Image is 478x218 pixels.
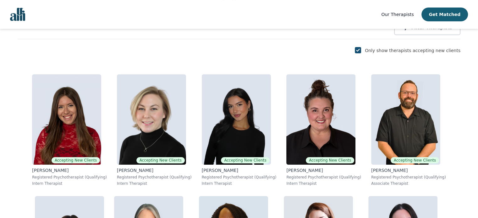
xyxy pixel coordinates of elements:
span: Our Therapists [381,12,414,17]
p: Intern Therapist [286,181,361,186]
p: [PERSON_NAME] [286,167,361,173]
p: Registered Psychotherapist (Qualifying) [117,175,192,180]
label: Only show therapists accepting new clients [365,48,460,53]
img: alli logo [10,8,25,21]
button: Get Matched [421,8,468,21]
img: Alyssa_Tweedie [202,74,271,165]
img: Jocelyn_Crawford [117,74,186,165]
a: Alyssa_TweedieAccepting New Clients[PERSON_NAME]Registered Psychotherapist (Qualifying)Intern The... [197,69,282,191]
p: Intern Therapist [32,181,107,186]
span: Accepting New Clients [52,157,100,163]
span: Accepting New Clients [306,157,354,163]
p: Registered Psychotherapist (Qualifying) [286,175,361,180]
a: Josh_CadieuxAccepting New Clients[PERSON_NAME]Registered Psychotherapist (Qualifying)Associate Th... [366,69,451,191]
img: Janelle_Rushton [286,74,355,165]
a: Janelle_RushtonAccepting New Clients[PERSON_NAME]Registered Psychotherapist (Qualifying)Intern Th... [281,69,366,191]
span: Accepting New Clients [136,157,185,163]
a: Alisha_LevineAccepting New Clients[PERSON_NAME]Registered Psychotherapist (Qualifying)Intern Ther... [27,69,112,191]
p: [PERSON_NAME] [371,167,446,173]
p: Registered Psychotherapist (Qualifying) [371,175,446,180]
span: Accepting New Clients [391,157,439,163]
p: Intern Therapist [202,181,277,186]
p: [PERSON_NAME] [32,167,107,173]
p: Associate Therapist [371,181,446,186]
span: Accepting New Clients [221,157,269,163]
img: Josh_Cadieux [371,74,440,165]
a: Our Therapists [381,11,414,18]
p: Registered Psychotherapist (Qualifying) [32,175,107,180]
p: Intern Therapist [117,181,192,186]
img: Alisha_Levine [32,74,101,165]
a: Jocelyn_CrawfordAccepting New Clients[PERSON_NAME]Registered Psychotherapist (Qualifying)Intern T... [112,69,197,191]
p: [PERSON_NAME] [202,167,277,173]
p: Registered Psychotherapist (Qualifying) [202,175,277,180]
p: [PERSON_NAME] [117,167,192,173]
